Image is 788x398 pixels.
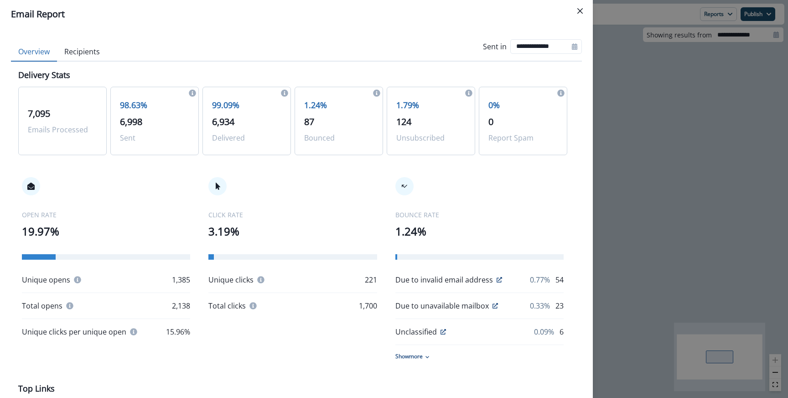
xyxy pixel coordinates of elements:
button: Recipients [57,42,107,62]
span: 7,095 [28,107,50,120]
p: 19.97% [22,223,190,240]
p: 0% [488,99,558,111]
p: Unclassified [395,326,437,337]
p: 221 [365,274,377,285]
p: Sent in [483,41,507,52]
span: 6,998 [120,115,142,128]
p: Sent [120,132,189,143]
p: 1.24% [395,223,564,240]
button: Overview [11,42,57,62]
p: Due to invalid email address [395,274,493,285]
p: Unsubscribed [396,132,466,143]
p: OPEN RATE [22,210,190,220]
span: 6,934 [212,115,234,128]
p: 15.96% [166,326,190,337]
p: Total opens [22,300,62,311]
p: Total clicks [208,300,246,311]
p: Emails Processed [28,124,97,135]
p: 1,385 [172,274,190,285]
p: Delivery Stats [18,69,70,81]
p: BOUNCE RATE [395,210,564,220]
p: Top Links [18,382,55,395]
p: 54 [555,274,564,285]
p: 0.77% [530,274,550,285]
p: 1.79% [396,99,466,111]
p: 1,700 [359,300,377,311]
p: Bounced [304,132,373,143]
span: 124 [396,115,411,128]
p: 2,138 [172,300,190,311]
p: Due to unavailable mailbox [395,300,489,311]
button: Close [573,4,587,18]
div: Email Report [11,7,582,21]
p: Delivered [212,132,281,143]
p: 6 [560,326,564,337]
p: Report Spam [488,132,558,143]
p: Show more [395,352,423,361]
p: Unique clicks [208,274,254,285]
p: 23 [555,300,564,311]
p: Unique clicks per unique open [22,326,126,337]
p: 98.63% [120,99,189,111]
p: 99.09% [212,99,281,111]
span: 87 [304,115,314,128]
p: 0.33% [530,300,550,311]
p: 3.19% [208,223,377,240]
p: Unique opens [22,274,70,285]
p: 1.24% [304,99,373,111]
p: 0.09% [534,326,554,337]
p: CLICK RATE [208,210,377,220]
span: 0 [488,115,493,128]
